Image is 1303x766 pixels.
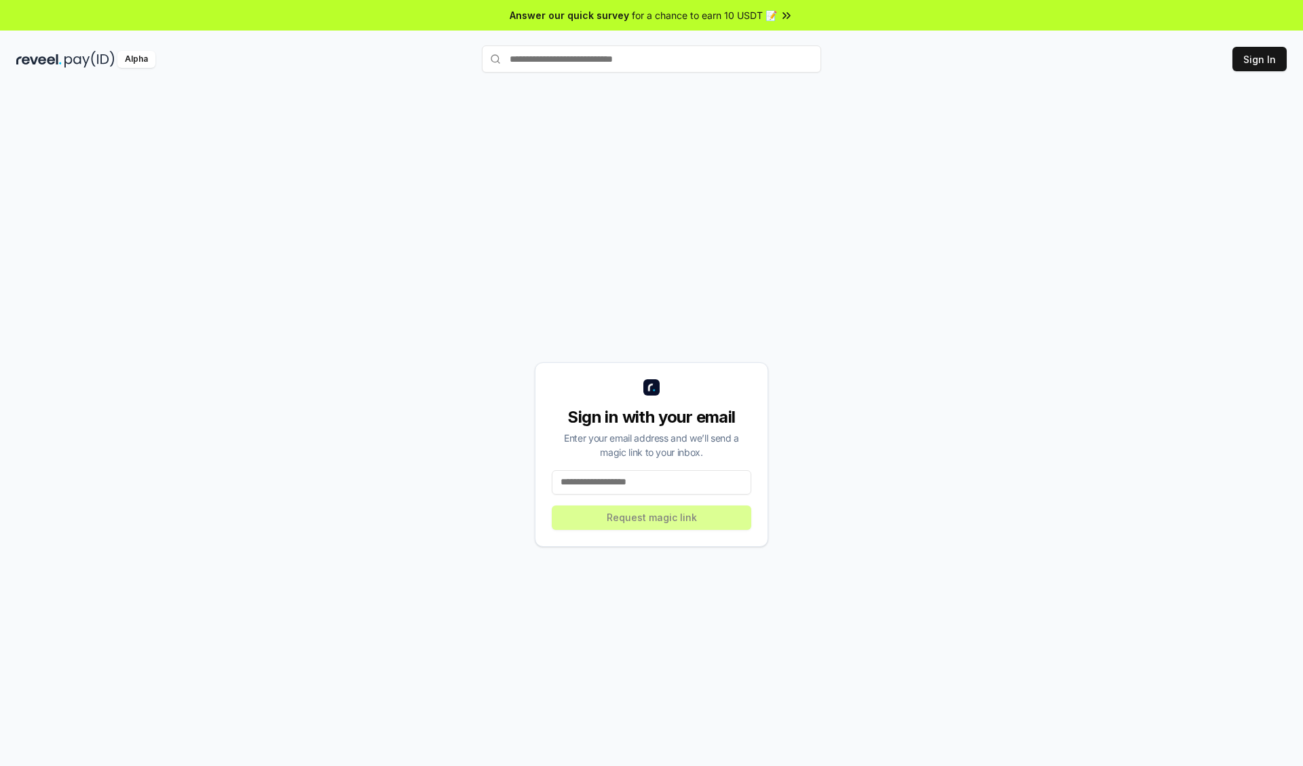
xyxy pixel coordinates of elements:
span: Answer our quick survey [510,8,629,22]
div: Sign in with your email [552,406,751,428]
img: reveel_dark [16,51,62,68]
div: Alpha [117,51,155,68]
div: Enter your email address and we’ll send a magic link to your inbox. [552,431,751,459]
img: pay_id [64,51,115,68]
button: Sign In [1232,47,1287,71]
img: logo_small [643,379,660,396]
span: for a chance to earn 10 USDT 📝 [632,8,777,22]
